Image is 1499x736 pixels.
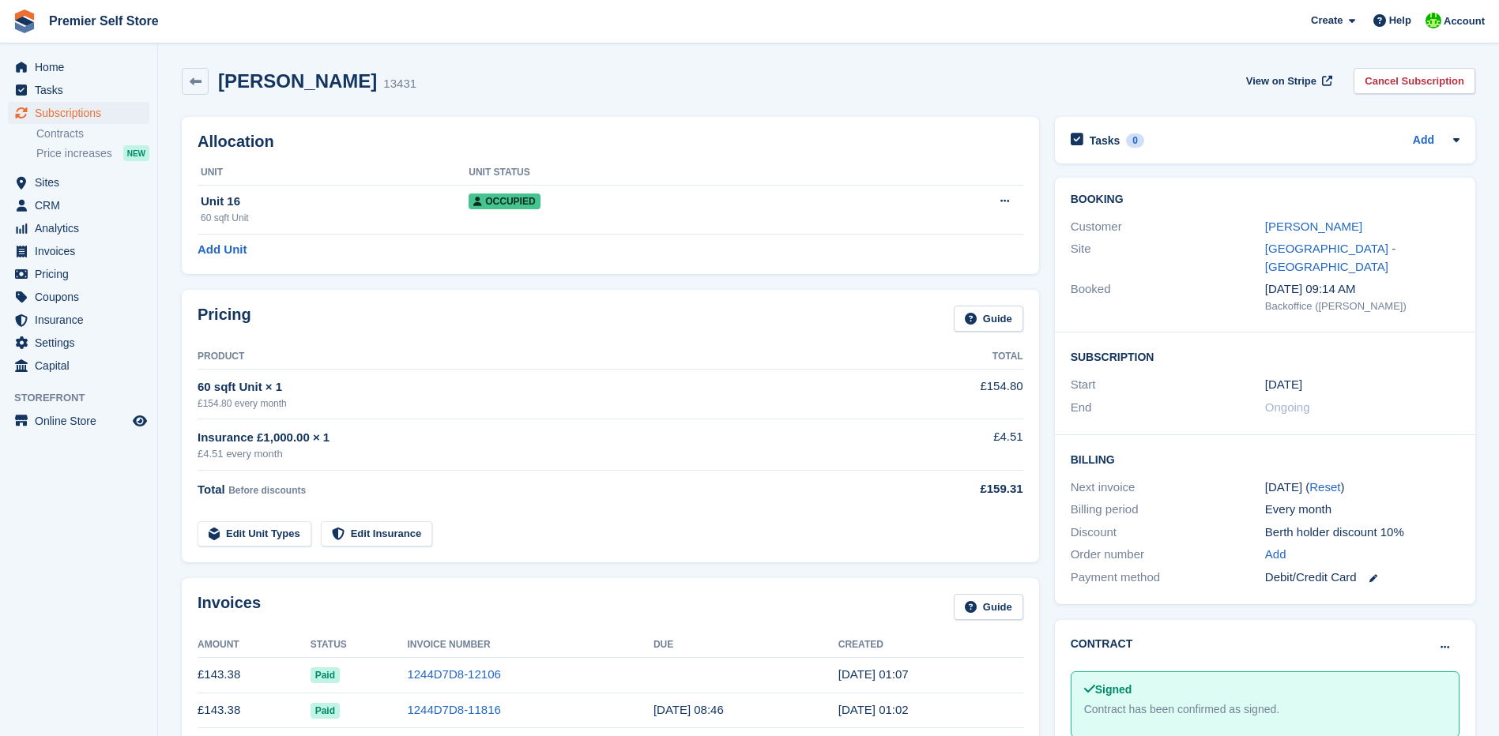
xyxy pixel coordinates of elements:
[1071,479,1265,497] div: Next invoice
[198,657,311,693] td: £143.38
[954,306,1023,332] a: Guide
[8,355,149,377] a: menu
[198,633,311,658] th: Amount
[8,194,149,216] a: menu
[198,446,895,462] div: £4.51 every month
[1265,400,1310,414] span: Ongoing
[1265,280,1459,299] div: [DATE] 09:14 AM
[1071,451,1459,467] h2: Billing
[1265,376,1302,394] time: 2023-02-03 00:00:00 UTC
[311,703,340,719] span: Paid
[130,411,149,430] a: Preview store
[895,419,1023,471] td: £4.51
[1265,299,1459,314] div: Backoffice ([PERSON_NAME])
[1265,546,1286,564] a: Add
[1071,524,1265,542] div: Discount
[1071,501,1265,519] div: Billing period
[407,633,653,658] th: Invoice Number
[838,633,1023,658] th: Created
[1265,479,1459,497] div: [DATE] ( )
[8,332,149,354] a: menu
[1071,376,1265,394] div: Start
[123,145,149,161] div: NEW
[1240,68,1335,94] a: View on Stripe
[1311,13,1343,28] span: Create
[1071,546,1265,564] div: Order number
[8,410,149,432] a: menu
[1265,524,1459,542] div: Berth holder discount 10%
[895,369,1023,419] td: £154.80
[35,355,130,377] span: Capital
[895,480,1023,498] div: £159.31
[198,396,895,411] div: £154.80 every month
[311,633,408,658] th: Status
[218,70,377,92] h2: [PERSON_NAME]
[407,703,500,716] a: 1244D7D8-11816
[35,263,130,285] span: Pricing
[36,146,112,161] span: Price increases
[954,594,1023,620] a: Guide
[43,8,165,34] a: Premier Self Store
[1309,480,1340,494] a: Reset
[228,485,306,496] span: Before discounts
[1090,133,1120,148] h2: Tasks
[198,521,311,547] a: Edit Unit Types
[35,309,130,331] span: Insurance
[13,9,36,33] img: stora-icon-8386f47178a22dfd0bd8f6a31ec36ba5ce8667c1dd55bd0f319d3a0aa187defe.svg
[1071,348,1459,364] h2: Subscription
[838,703,909,716] time: 2025-08-03 00:02:50 UTC
[8,286,149,308] a: menu
[653,703,724,716] time: 2025-09-07 07:46:48 UTC
[8,79,149,101] a: menu
[8,240,149,262] a: menu
[1126,133,1144,148] div: 0
[35,286,130,308] span: Coupons
[1071,280,1265,314] div: Booked
[895,344,1023,370] th: Total
[198,429,895,447] div: Insurance £1,000.00 × 1
[1413,132,1434,150] a: Add
[1071,636,1133,652] h2: Contract
[35,240,130,262] span: Invoices
[8,309,149,331] a: menu
[198,378,895,396] div: 60 sqft Unit × 1
[469,193,540,209] span: Occupied
[1426,13,1441,28] img: Kirsten Hallett
[1071,240,1265,276] div: Site
[198,693,311,728] td: £143.38
[407,667,500,681] a: 1244D7D8-12106
[35,56,130,78] span: Home
[1265,569,1459,587] div: Debit/Credit Card
[1084,701,1446,718] div: Contract has been confirmed as signed.
[36,145,149,162] a: Price increases NEW
[198,344,895,370] th: Product
[201,193,469,211] div: Unit 16
[198,160,469,186] th: Unit
[8,263,149,285] a: menu
[198,483,225,496] span: Total
[35,332,130,354] span: Settings
[8,102,149,124] a: menu
[1084,682,1446,698] div: Signed
[198,594,261,620] h2: Invoices
[35,194,130,216] span: CRM
[383,75,416,93] div: 13431
[1389,13,1411,28] span: Help
[8,56,149,78] a: menu
[321,521,433,547] a: Edit Insurance
[8,171,149,193] a: menu
[469,160,847,186] th: Unit Status
[1071,193,1459,206] h2: Booking
[35,102,130,124] span: Subscriptions
[1246,73,1316,89] span: View on Stripe
[36,126,149,141] a: Contracts
[35,79,130,101] span: Tasks
[1265,501,1459,519] div: Every month
[198,133,1023,151] h2: Allocation
[8,217,149,239] a: menu
[35,171,130,193] span: Sites
[1071,399,1265,417] div: End
[838,667,909,681] time: 2025-09-03 00:07:34 UTC
[1265,220,1362,233] a: [PERSON_NAME]
[1444,13,1485,29] span: Account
